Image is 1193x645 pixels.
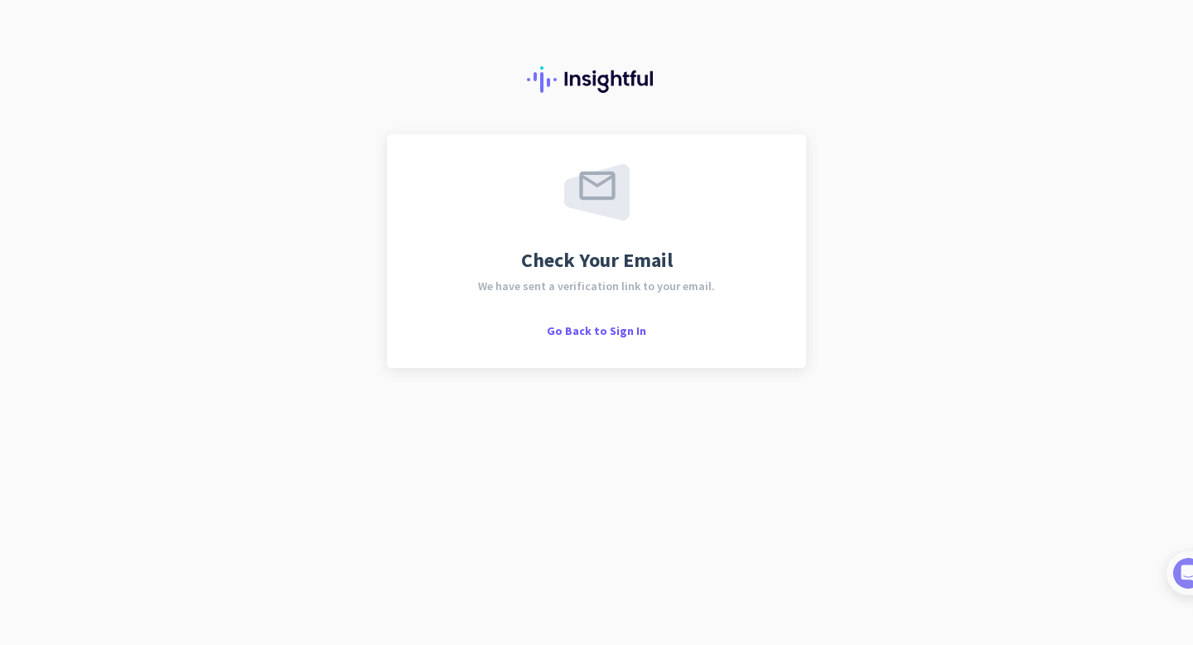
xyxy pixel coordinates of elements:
span: Go Back to Sign In [547,323,646,338]
img: Insightful [527,66,666,93]
img: email-sent [564,164,630,221]
span: We have sent a verification link to your email. [478,280,715,292]
span: Check Your Email [521,250,673,270]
